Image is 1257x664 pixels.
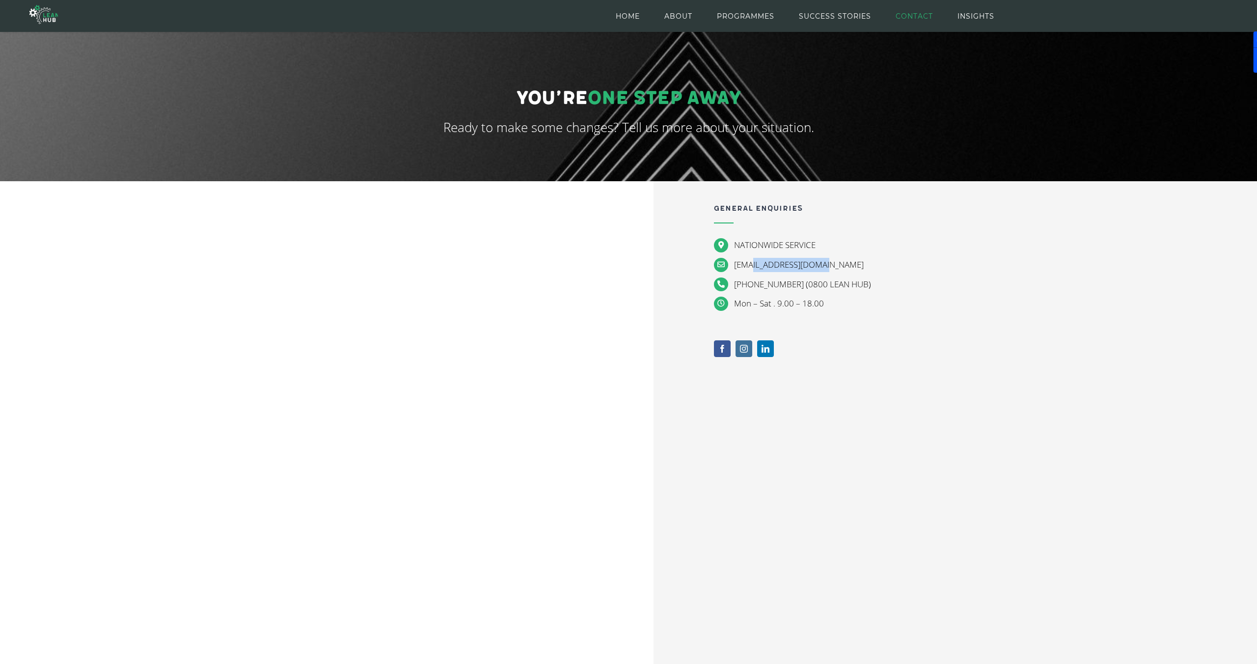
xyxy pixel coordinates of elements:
[757,340,774,357] a: fusion-linkedin
[734,239,816,250] span: NATIONWIDE SERVICE
[443,118,814,136] span: Ready to make some changes? Tell us more about your situation.
[714,200,1197,218] h4: GENERAL ENQUIRIES
[29,1,58,28] img: The Lean Hub | Optimising productivity with Lean Logo
[734,298,824,309] span: Mon – Sat . 9.00 – 18.00
[736,340,752,357] a: fusion-instagram
[714,340,731,357] a: fusion-facebook
[517,87,588,109] span: You’re
[588,87,740,109] span: ONE Step Away
[734,259,864,270] a: [EMAIL_ADDRESS][DOMAIN_NAME]
[734,278,871,290] a: [PHONE_NUMBER] (0800 LEAN HUB)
